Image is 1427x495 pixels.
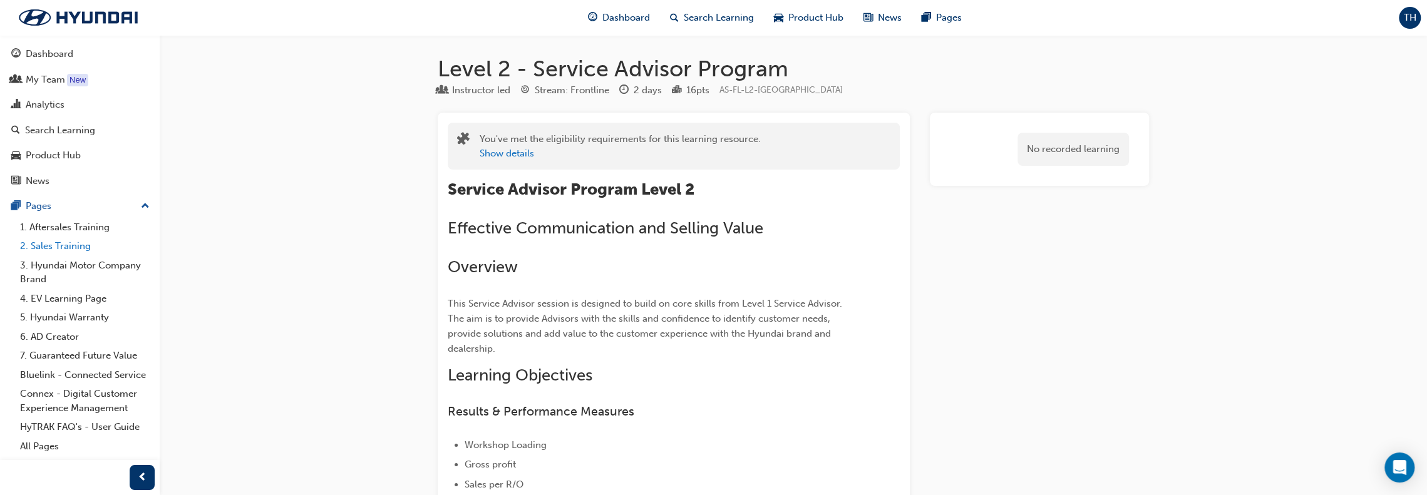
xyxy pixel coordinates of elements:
a: 6. AD Creator [15,327,155,347]
div: Search Learning [25,123,95,138]
div: Instructor led [452,83,510,98]
div: My Team [26,73,65,87]
a: Analytics [5,93,155,116]
div: No recorded learning [1017,133,1129,166]
span: guage-icon [11,49,21,60]
span: Dashboard [602,11,650,25]
div: Pages [26,199,51,213]
a: guage-iconDashboard [578,5,660,31]
button: Pages [5,195,155,218]
div: News [26,174,49,188]
a: My Team [5,68,155,91]
span: puzzle-icon [457,133,470,148]
a: 1. Aftersales Training [15,218,155,237]
span: Learning Objectives [448,365,592,385]
span: car-icon [774,10,783,26]
a: News [5,170,155,193]
a: Dashboard [5,43,155,66]
div: Product Hub [26,148,81,163]
div: 16 pts [686,83,709,98]
span: TH [1404,11,1416,25]
div: Tooltip anchor [67,74,88,86]
span: pages-icon [922,10,931,26]
span: clock-icon [619,85,629,96]
span: prev-icon [138,470,147,486]
a: 2. Sales Training [15,237,155,256]
img: Trak [6,4,150,31]
span: up-icon [141,198,150,215]
span: Workshop Loading [465,439,547,451]
span: news-icon [863,10,873,26]
div: Points [672,83,709,98]
a: news-iconNews [853,5,912,31]
a: pages-iconPages [912,5,972,31]
span: Learning resource code [719,84,843,95]
div: Open Intercom Messenger [1384,452,1414,482]
span: This Service Advisor session is designed to build on core skills from Level 1 Service Advisor. Th... [448,298,845,354]
a: 4. EV Learning Page [15,289,155,309]
a: All Pages [15,437,155,456]
a: 3. Hyundai Motor Company Brand [15,256,155,289]
a: HyTRAK FAQ's - User Guide [15,417,155,437]
span: Effective Communication and Selling Value [448,218,763,238]
h1: Level 2 - Service Advisor Program [438,55,1149,83]
div: 2 days [634,83,662,98]
span: car-icon [11,150,21,161]
div: Duration [619,83,662,98]
button: DashboardMy TeamAnalyticsSearch LearningProduct HubNews [5,40,155,195]
button: TH [1399,7,1421,29]
div: Dashboard [26,47,73,61]
span: target-icon [520,85,530,96]
span: search-icon [11,125,20,136]
a: Connex - Digital Customer Experience Management [15,384,155,417]
div: Stream [520,83,609,98]
div: Stream: Frontline [535,83,609,98]
a: search-iconSearch Learning [660,5,764,31]
span: news-icon [11,176,21,187]
a: Bluelink - Connected Service [15,365,155,385]
span: Service Advisor Program Level 2 [448,180,694,199]
span: people-icon [11,74,21,86]
a: 5. Hyundai Warranty [15,308,155,327]
span: podium-icon [672,85,681,96]
a: Product Hub [5,144,155,167]
div: Type [438,83,510,98]
span: chart-icon [11,100,21,111]
span: guage-icon [588,10,597,26]
div: Analytics [26,98,64,112]
span: News [878,11,902,25]
div: You've met the eligibility requirements for this learning resource. [480,132,761,160]
span: search-icon [670,10,679,26]
a: Search Learning [5,119,155,142]
span: learningResourceType_INSTRUCTOR_LED-icon [438,85,447,96]
a: car-iconProduct Hub [764,5,853,31]
span: Gross profit [465,459,516,470]
span: Product Hub [788,11,843,25]
span: pages-icon [11,201,21,212]
span: Overview [448,257,518,277]
a: 7. Guaranteed Future Value [15,346,155,365]
span: Sales per R/O [465,479,523,490]
span: Results & Performance Measures [448,404,634,419]
span: Pages [936,11,962,25]
span: Search Learning [684,11,754,25]
button: Show details [480,146,534,161]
